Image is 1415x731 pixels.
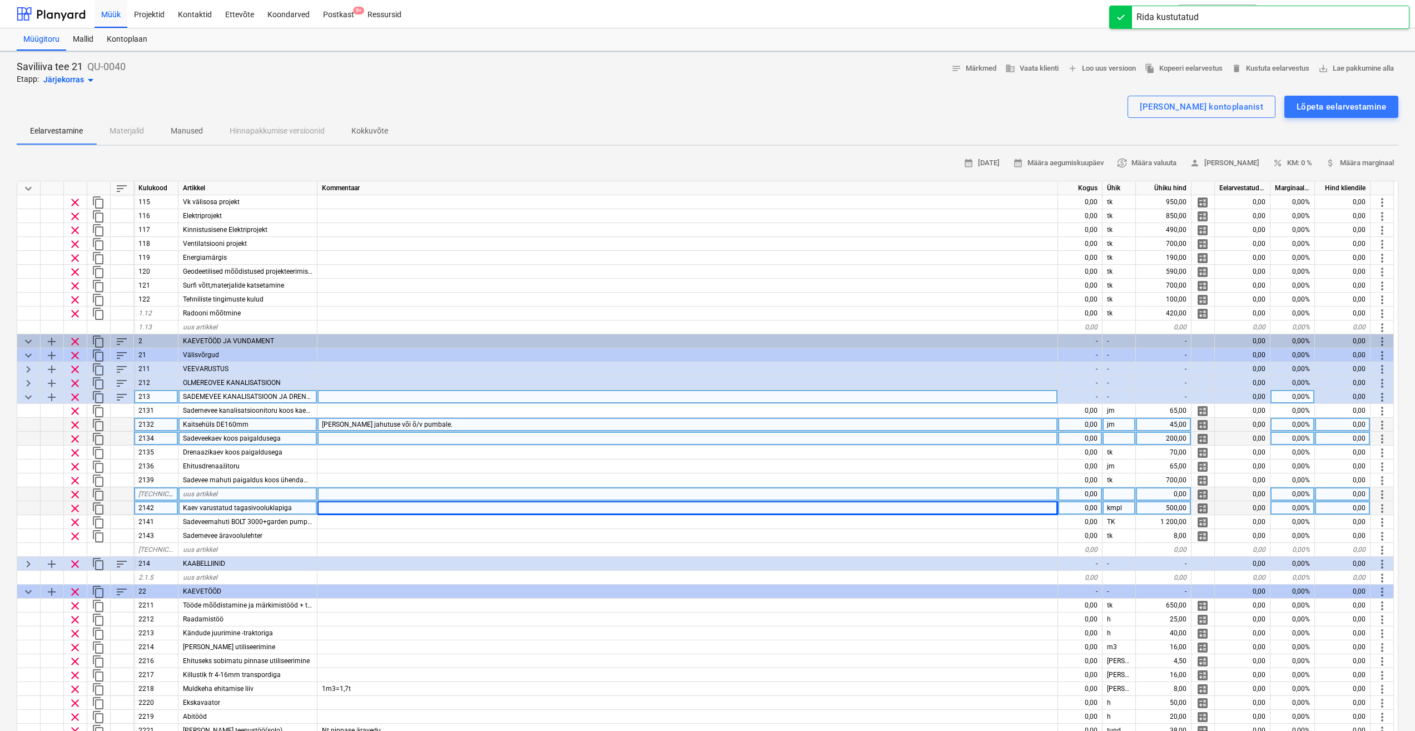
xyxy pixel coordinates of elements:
[1270,404,1315,418] div: 0,00%
[1376,210,1389,223] span: Rohkem toiminguid
[1376,224,1389,237] span: Rohkem toiminguid
[1145,62,1223,75] span: Kopeeri eelarvestus
[68,307,82,320] span: Eemalda rida
[1136,181,1191,195] div: Ühiku hind
[1376,196,1389,209] span: Rohkem toiminguid
[1314,60,1398,77] button: Lae pakkumine alla
[68,474,82,487] span: Eemalda rida
[1103,473,1136,487] div: tk
[1136,348,1191,362] div: -
[92,307,105,320] span: Dubleeri rida
[92,238,105,251] span: Dubleeri rida
[92,404,105,418] span: Dubleeri rida
[134,404,178,418] div: 2131
[1063,60,1140,77] button: Loo uus versioon
[1215,362,1270,376] div: 0,00
[959,155,1004,172] button: [DATE]
[1297,100,1386,114] div: Lõpeta eelarvestamine
[1136,320,1191,334] div: 0,00
[1215,390,1270,404] div: 0,00
[1376,349,1389,362] span: Rohkem toiminguid
[1270,432,1315,446] div: 0,00%
[1136,390,1191,404] div: -
[1315,376,1371,390] div: 0,00
[1196,460,1209,473] span: Halda rea detailset jaotust
[1227,60,1314,77] button: Kustuta eelarvestus
[68,363,82,376] span: Eemalda rida
[45,349,58,362] span: Lisa reale alamkategooria
[45,377,58,390] span: Lisa reale alamkategooria
[1196,251,1209,265] span: Halda rea detailset jaotust
[68,196,82,209] span: Eemalda rida
[1058,265,1103,279] div: 0,00
[317,181,1058,195] div: Kommentaar
[1103,418,1136,432] div: jm
[964,158,974,168] span: calendar_month
[68,404,82,418] span: Eemalda rida
[134,390,178,404] div: 213
[1215,404,1270,418] div: 0,00
[1103,237,1136,251] div: tk
[22,391,35,404] span: Ahenda kategooria
[1136,473,1191,487] div: 700,00
[1315,237,1371,251] div: 0,00
[134,279,178,293] div: 121
[1270,334,1315,348] div: 0,00%
[1270,279,1315,293] div: 0,00%
[92,210,105,223] span: Dubleeri rida
[1215,376,1270,390] div: 0,00
[17,28,66,51] div: Müügitoru
[1315,418,1371,432] div: 0,00
[92,377,105,390] span: Dubleeri kategooriat
[351,125,388,137] p: Kokkuvõte
[1315,404,1371,418] div: 0,00
[45,391,58,404] span: Lisa reale alamkategooria
[1315,362,1371,376] div: 0,00
[178,181,317,195] div: Artikkel
[1117,157,1176,170] span: Määra valuuta
[1001,60,1063,77] button: Vaata klienti
[1058,418,1103,432] div: 0,00
[1270,237,1315,251] div: 0,00%
[92,418,105,432] span: Dubleeri rida
[1215,251,1270,265] div: 0,00
[92,293,105,307] span: Dubleeri rida
[1315,320,1371,334] div: 0,00
[134,293,178,307] div: 122
[1215,293,1270,307] div: 0,00
[1215,348,1270,362] div: 0,00
[1376,377,1389,390] span: Rohkem toiminguid
[92,460,105,473] span: Dubleeri rida
[1005,63,1015,73] span: business
[1058,362,1103,376] div: -
[1270,376,1315,390] div: 0,00%
[1136,432,1191,446] div: 200,00
[1058,460,1103,473] div: 0,00
[1103,376,1136,390] div: -
[1058,293,1103,307] div: 0,00
[1113,155,1181,172] button: Määra valuuta
[1058,209,1103,223] div: 0,00
[1376,335,1389,348] span: Rohkem toiminguid
[1270,348,1315,362] div: 0,00%
[1376,279,1389,293] span: Rohkem toiminguid
[134,251,178,265] div: 119
[1318,63,1328,73] span: save_alt
[1058,251,1103,265] div: 0,00
[1196,238,1209,251] span: Halda rea detailset jaotust
[134,473,178,487] div: 2139
[1270,362,1315,376] div: 0,00%
[134,265,178,279] div: 120
[1103,446,1136,460] div: tk
[68,238,82,251] span: Eemalda rida
[1136,446,1191,460] div: 70,00
[1215,265,1270,279] div: 0,00
[1215,279,1270,293] div: 0,00
[68,446,82,460] span: Eemalda rida
[1058,376,1103,390] div: -
[115,377,128,390] span: Sorteeri read kategooriasiseselt
[1315,334,1371,348] div: 0,00
[1136,279,1191,293] div: 700,00
[1270,418,1315,432] div: 0,00%
[134,418,178,432] div: 2132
